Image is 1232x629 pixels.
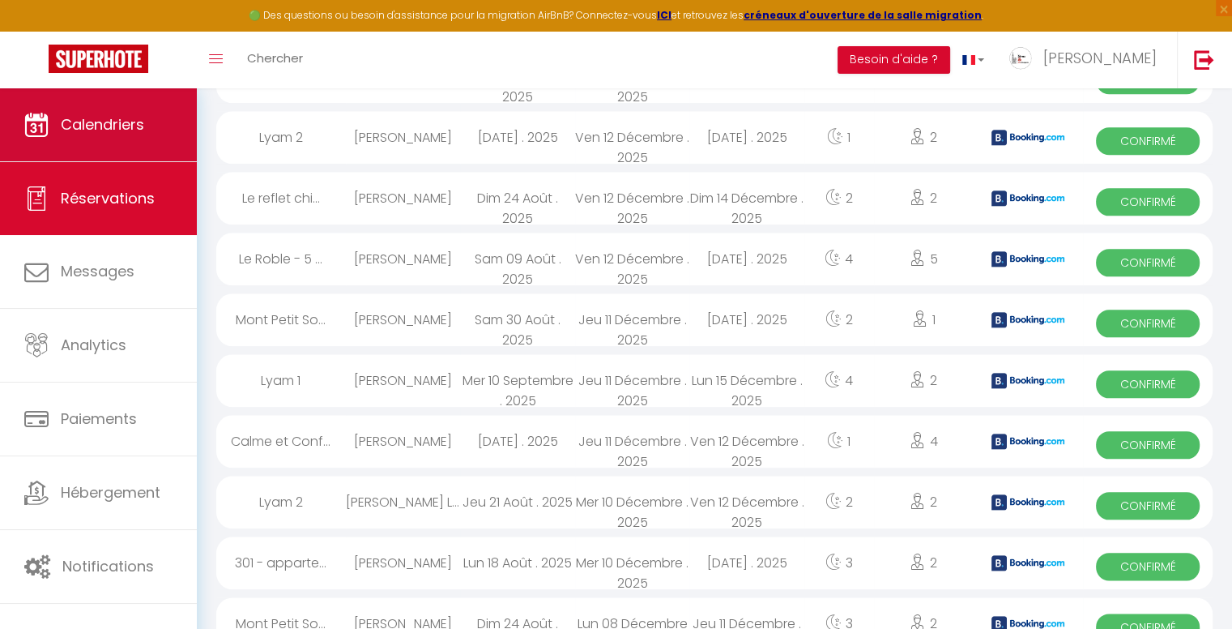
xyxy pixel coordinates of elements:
span: Réservations [61,188,155,208]
img: Super Booking [49,45,148,73]
a: créneaux d'ouverture de la salle migration [744,8,982,22]
span: Analytics [61,335,126,355]
button: Besoin d'aide ? [838,46,950,74]
img: logout [1194,49,1214,70]
span: Paiements [61,409,137,429]
a: ICI [657,8,671,22]
span: Messages [61,261,134,281]
span: Calendriers [61,114,144,135]
img: ... [1008,46,1033,71]
a: Chercher [235,32,315,88]
span: [PERSON_NAME] [1043,48,1157,68]
button: Ouvrir le widget de chat LiveChat [13,6,62,55]
a: ... [PERSON_NAME] [996,32,1177,88]
span: Hébergement [61,482,160,503]
span: Chercher [247,49,303,66]
span: Notifications [62,556,154,576]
